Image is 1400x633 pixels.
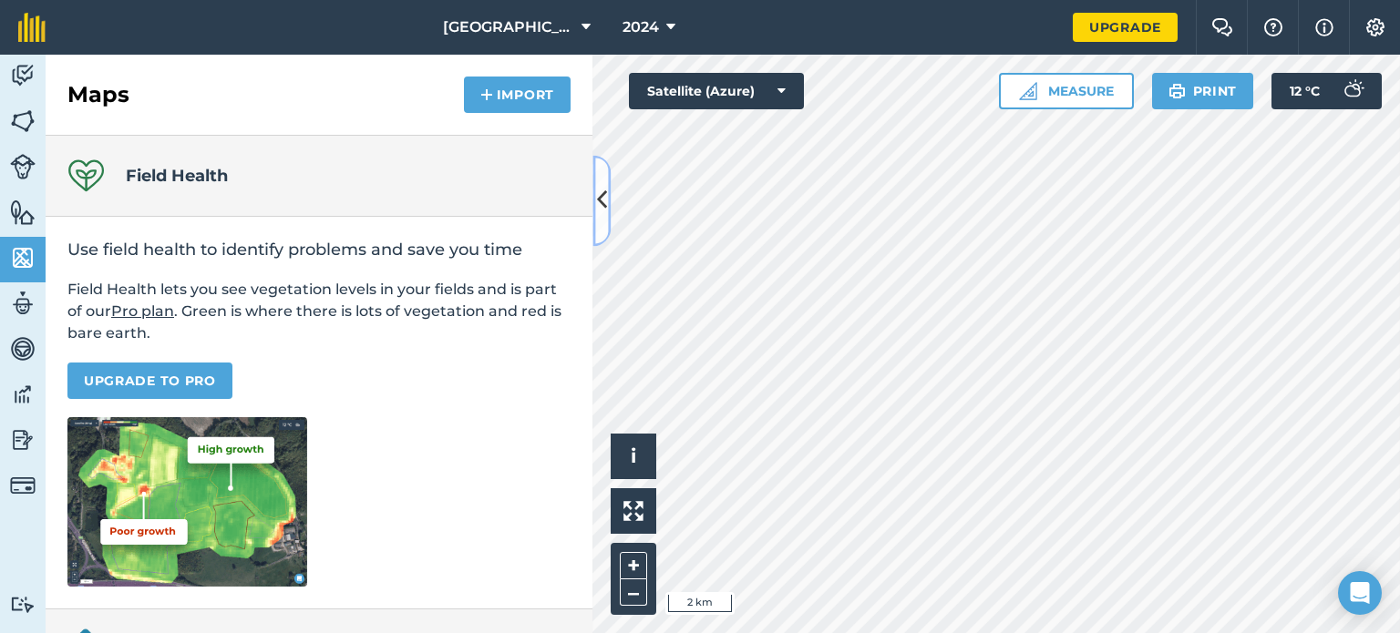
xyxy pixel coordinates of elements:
[10,596,36,613] img: svg+xml;base64,PD94bWwgdmVyc2lvbj0iMS4wIiBlbmNvZGluZz0idXRmLTgiPz4KPCEtLSBHZW5lcmF0b3I6IEFkb2JlIE...
[10,244,36,271] img: svg+xml;base64,PHN2ZyB4bWxucz0iaHR0cDovL3d3dy53My5vcmcvMjAwMC9zdmciIHdpZHRoPSI1NiIgaGVpZ2h0PSI2MC...
[10,107,36,135] img: svg+xml;base64,PHN2ZyB4bWxucz0iaHR0cDovL3d3dy53My5vcmcvMjAwMC9zdmciIHdpZHRoPSI1NiIgaGVpZ2h0PSI2MC...
[620,552,647,579] button: +
[67,239,571,260] h2: Use field health to identify problems and save you time
[10,199,36,226] img: svg+xml;base64,PHN2ZyB4bWxucz0iaHR0cDovL3d3dy53My5vcmcvMjAwMC9zdmciIHdpZHRoPSI1NiIgaGVpZ2h0PSI2MC...
[111,302,174,320] a: Pro plan
[1338,571,1382,615] div: Open Intercom Messenger
[999,73,1134,109] button: Measure
[629,73,804,109] button: Satellite (Azure)
[67,279,571,344] p: Field Health lets you see vegetation levels in your fields and is part of our . Green is where th...
[10,473,36,498] img: svg+xml;base64,PD94bWwgdmVyc2lvbj0iMS4wIiBlbmNvZGluZz0idXRmLTgiPz4KPCEtLSBHZW5lcmF0b3I6IEFkb2JlIE...
[10,62,36,89] img: svg+xml;base64,PD94bWwgdmVyc2lvbj0iMS4wIiBlbmNvZGluZz0idXRmLTgiPz4KPCEtLSBHZW5lcmF0b3I6IEFkb2JlIE...
[1315,16,1333,38] img: svg+xml;base64,PHN2ZyB4bWxucz0iaHR0cDovL3d3dy53My5vcmcvMjAwMC9zdmciIHdpZHRoPSIxNyIgaGVpZ2h0PSIxNy...
[443,16,574,38] span: [GEOGRAPHIC_DATA] (Pty) Ltd
[623,16,659,38] span: 2024
[18,13,46,42] img: fieldmargin Logo
[611,434,656,479] button: i
[1019,82,1037,100] img: Ruler icon
[480,84,493,106] img: svg+xml;base64,PHN2ZyB4bWxucz0iaHR0cDovL3d3dy53My5vcmcvMjAwMC9zdmciIHdpZHRoPSIxNCIgaGVpZ2h0PSIyNC...
[10,426,36,454] img: svg+xml;base64,PD94bWwgdmVyc2lvbj0iMS4wIiBlbmNvZGluZz0idXRmLTgiPz4KPCEtLSBHZW5lcmF0b3I6IEFkb2JlIE...
[620,579,647,606] button: –
[10,290,36,317] img: svg+xml;base64,PD94bWwgdmVyc2lvbj0iMS4wIiBlbmNvZGluZz0idXRmLTgiPz4KPCEtLSBHZW5lcmF0b3I6IEFkb2JlIE...
[126,163,228,189] h4: Field Health
[1152,73,1254,109] button: Print
[1211,18,1233,36] img: Two speech bubbles overlapping with the left bubble in the forefront
[67,80,129,109] h2: Maps
[67,362,232,399] a: Upgrade to Pro
[10,381,36,408] img: svg+xml;base64,PD94bWwgdmVyc2lvbj0iMS4wIiBlbmNvZGluZz0idXRmLTgiPz4KPCEtLSBHZW5lcmF0b3I6IEFkb2JlIE...
[1073,13,1178,42] a: Upgrade
[10,335,36,362] img: svg+xml;base64,PD94bWwgdmVyc2lvbj0iMS4wIiBlbmNvZGluZz0idXRmLTgiPz4KPCEtLSBHZW5lcmF0b3I6IEFkb2JlIE...
[464,77,571,113] button: Import
[10,154,36,179] img: svg+xml;base64,PD94bWwgdmVyc2lvbj0iMS4wIiBlbmNvZGluZz0idXRmLTgiPz4KPCEtLSBHZW5lcmF0b3I6IEFkb2JlIE...
[1168,80,1186,102] img: svg+xml;base64,PHN2ZyB4bWxucz0iaHR0cDovL3d3dy53My5vcmcvMjAwMC9zdmciIHdpZHRoPSIxOSIgaGVpZ2h0PSIyNC...
[1262,18,1284,36] img: A question mark icon
[1290,73,1320,109] span: 12 ° C
[1271,73,1382,109] button: 12 °C
[1334,73,1371,109] img: svg+xml;base64,PD94bWwgdmVyc2lvbj0iMS4wIiBlbmNvZGluZz0idXRmLTgiPz4KPCEtLSBHZW5lcmF0b3I6IEFkb2JlIE...
[631,444,636,467] span: i
[623,501,643,521] img: Four arrows, one pointing top left, one top right, one bottom right and the last bottom left
[1364,18,1386,36] img: A cog icon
